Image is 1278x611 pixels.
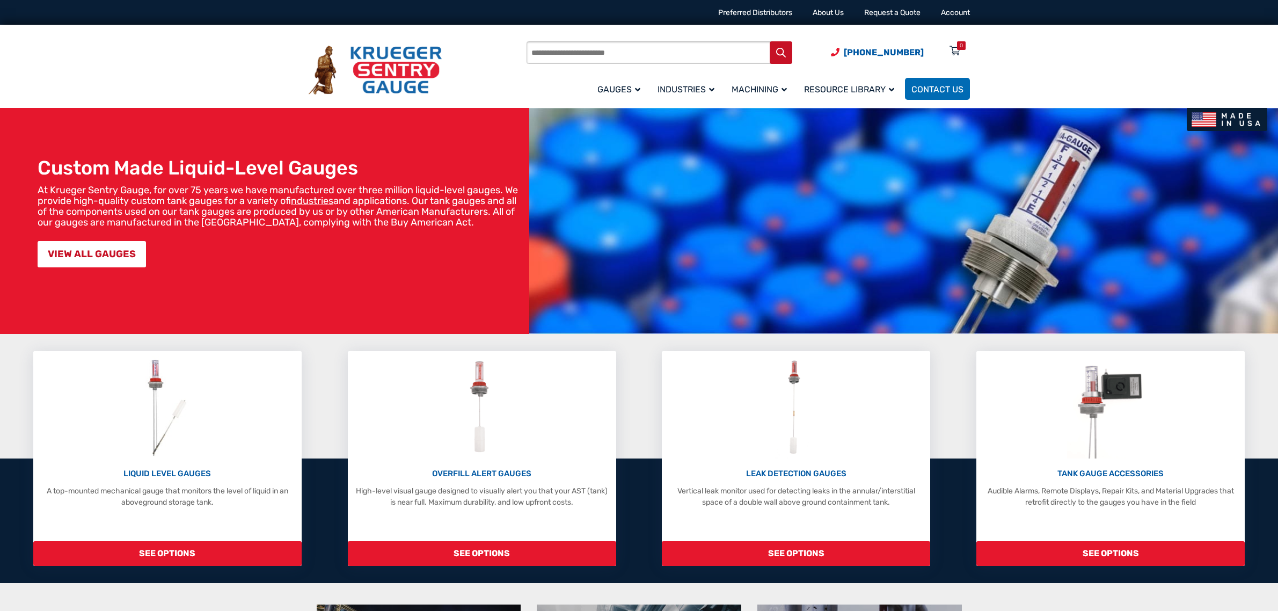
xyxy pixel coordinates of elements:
span: SEE OPTIONS [33,541,302,566]
a: industries [291,195,333,207]
a: Machining [725,76,798,101]
img: Overfill Alert Gauges [458,357,506,459]
p: OVERFILL ALERT GAUGES [353,468,611,480]
a: About Us [813,8,844,17]
img: Tank Gauge Accessories [1067,357,1153,459]
a: VIEW ALL GAUGES [38,241,146,267]
p: A top-mounted mechanical gauge that monitors the level of liquid in an aboveground storage tank. [39,485,296,508]
span: Machining [732,84,787,94]
p: At Krueger Sentry Gauge, for over 75 years we have manufactured over three million liquid-level g... [38,185,524,228]
span: Industries [658,84,714,94]
p: High-level visual gauge designed to visually alert you that your AST (tank) is near full. Maximum... [353,485,611,508]
span: [PHONE_NUMBER] [844,47,924,57]
a: Overfill Alert Gauges OVERFILL ALERT GAUGES High-level visual gauge designed to visually alert yo... [348,351,616,566]
a: Request a Quote [864,8,921,17]
p: Audible Alarms, Remote Displays, Repair Kits, and Material Upgrades that retrofit directly to the... [982,485,1239,508]
a: Resource Library [798,76,905,101]
p: LIQUID LEVEL GAUGES [39,468,296,480]
span: Gauges [597,84,640,94]
a: Account [941,8,970,17]
a: Phone Number (920) 434-8860 [831,46,924,59]
span: SEE OPTIONS [348,541,616,566]
img: Made In USA [1187,108,1267,131]
a: Liquid Level Gauges LIQUID LEVEL GAUGES A top-mounted mechanical gauge that monitors the level of... [33,351,302,566]
p: Vertical leak monitor used for detecting leaks in the annular/interstitial space of a double wall... [667,485,925,508]
img: Krueger Sentry Gauge [309,46,442,95]
a: Gauges [591,76,651,101]
p: LEAK DETECTION GAUGES [667,468,925,480]
span: Resource Library [804,84,894,94]
a: Contact Us [905,78,970,100]
p: TANK GAUGE ACCESSORIES [982,468,1239,480]
span: SEE OPTIONS [662,541,930,566]
div: 0 [960,41,963,50]
a: Tank Gauge Accessories TANK GAUGE ACCESSORIES Audible Alarms, Remote Displays, Repair Kits, and M... [976,351,1245,566]
h1: Custom Made Liquid-Level Gauges [38,156,524,179]
span: Contact Us [911,84,963,94]
a: Preferred Distributors [718,8,792,17]
img: Liquid Level Gauges [139,357,196,459]
a: Leak Detection Gauges LEAK DETECTION GAUGES Vertical leak monitor used for detecting leaks in the... [662,351,930,566]
span: SEE OPTIONS [976,541,1245,566]
img: Leak Detection Gauges [775,357,817,459]
img: bg_hero_bannerksentry [529,108,1278,334]
a: Industries [651,76,725,101]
